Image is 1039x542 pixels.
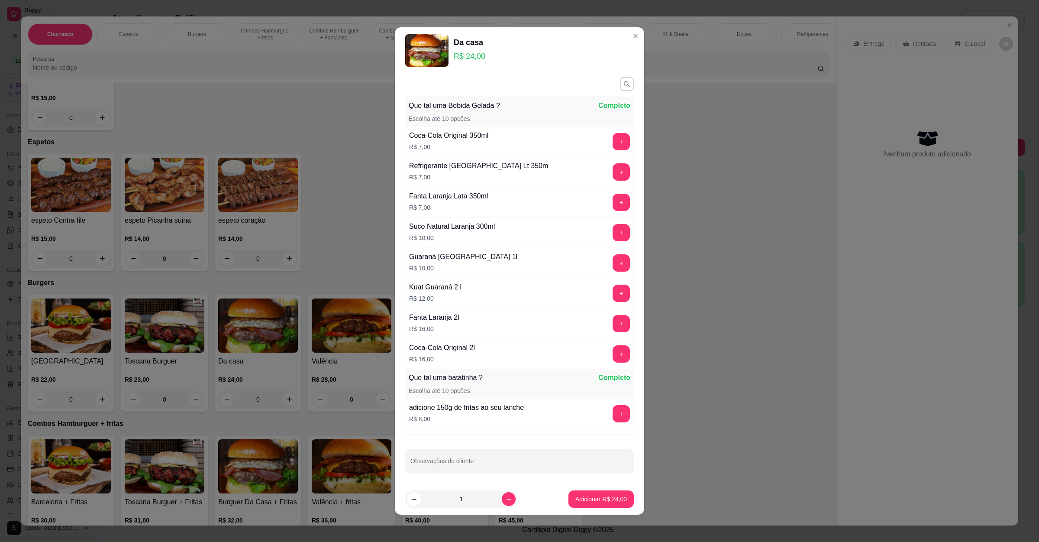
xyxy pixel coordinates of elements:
[409,221,495,232] div: Suco Natural Laranja 300ml
[409,101,500,111] p: Que tal uma Bebida Gelada ?
[409,325,459,333] p: R$ 16,00
[613,163,630,181] button: add
[409,386,470,395] p: Escolha até 10 opções
[409,402,524,413] div: adicione 150g de fritas ao seu lanche
[409,252,517,262] div: Guaraná [GEOGRAPHIC_DATA] 1l
[568,490,634,508] button: Adicionar R$ 24,00
[598,373,630,383] p: Completo
[613,405,630,422] button: add
[613,224,630,241] button: add
[409,264,517,273] p: R$ 10,00
[409,234,495,242] p: R$ 10,00
[613,345,630,363] button: add
[598,101,630,111] p: Completo
[409,373,483,383] p: Que tal uma batatinha ?
[409,143,488,151] p: R$ 7,00
[409,415,524,423] p: R$ 8,00
[613,315,630,332] button: add
[409,282,461,292] div: Kuat Guaraná 2 l
[613,194,630,211] button: add
[613,285,630,302] button: add
[410,460,629,469] input: Observações do cliente
[409,294,461,303] p: R$ 12,00
[409,130,488,141] div: Coca-Cola Original 350ml
[409,343,475,353] div: Coca-Cola Original 2l
[409,191,488,201] div: Fanta Laranja Lata 350ml
[502,492,516,506] button: increase-product-quantity
[613,133,630,150] button: add
[454,50,485,62] p: R$ 24,00
[613,254,630,272] button: add
[409,173,548,182] p: R$ 7,00
[409,355,475,363] p: R$ 16,00
[409,312,459,323] div: Fanta Laranja 2l
[407,492,421,506] button: decrease-product-quantity
[409,161,548,171] div: Refrigerante [GEOGRAPHIC_DATA] Lt 350m
[409,114,470,123] p: Escolha até 10 opções
[575,495,627,503] p: Adicionar R$ 24,00
[454,36,485,49] div: Da casa
[629,29,642,43] button: Close
[405,34,449,67] img: product-image
[409,203,488,212] p: R$ 7,00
